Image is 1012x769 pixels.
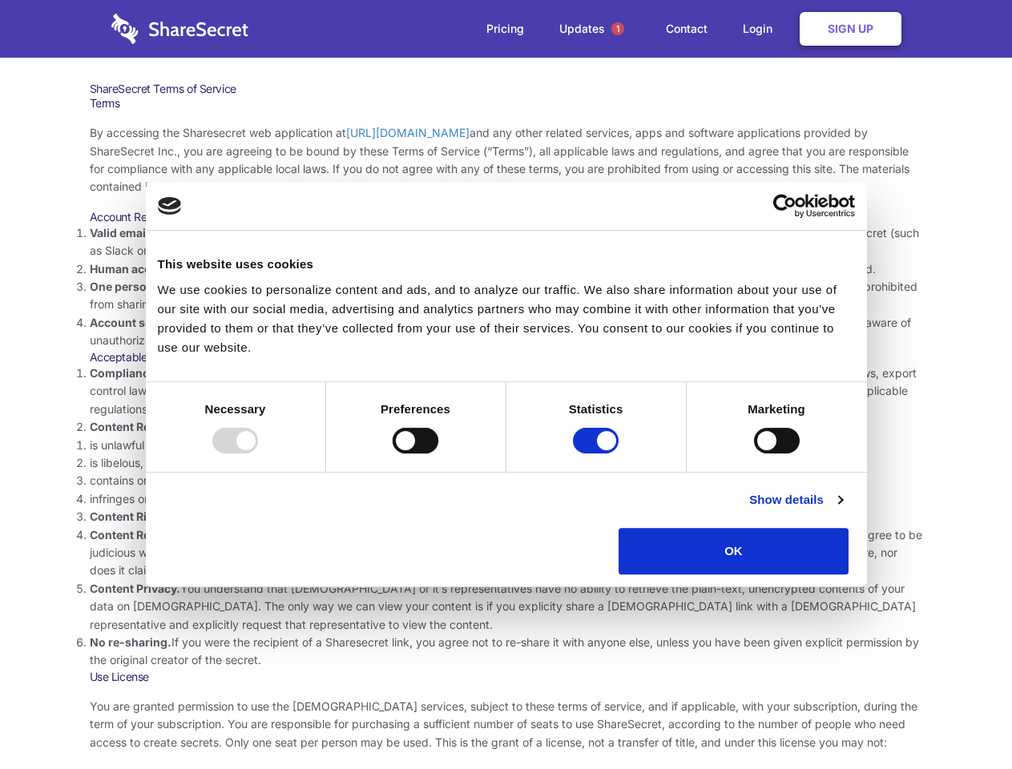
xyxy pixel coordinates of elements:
span: 1 [611,22,624,35]
strong: One person per account. [90,280,226,293]
img: logo [158,197,182,215]
div: This website uses cookies [158,255,855,274]
h1: ShareSecret Terms of Service [90,82,923,96]
strong: Compliance with local laws and regulations. [90,366,332,380]
li: If you were the recipient of a Sharesecret link, you agree not to re-share it with anyone else, u... [90,634,923,670]
img: logo-wordmark-white-trans-d4663122ce5f474addd5e946df7df03e33cb6a1c49d2221995e7729f52c070b2.svg [111,14,248,44]
strong: Account security. [90,316,187,329]
h3: Account Requirements [90,210,923,224]
strong: Human accounts. [90,262,187,276]
strong: Content Restrictions. [90,420,207,433]
a: [URL][DOMAIN_NAME] [346,126,470,139]
h3: Acceptable Use [90,350,923,364]
h3: Use License [90,670,923,684]
strong: Content Rights. [90,509,175,523]
strong: Content Privacy. [90,582,180,595]
li: You are not allowed to share account credentials. Each account is dedicated to the individual who... [90,278,923,314]
li: You are solely responsible for the content you share on Sharesecret, and with the people you shar... [90,526,923,580]
button: OK [619,528,849,574]
li: contains or installs any active malware or exploits, or uses our platform for exploit delivery (s... [90,472,923,489]
li: You must provide a valid email address, either directly, or through approved third-party integrat... [90,224,923,260]
li: You understand that [DEMOGRAPHIC_DATA] or it’s representatives have no ability to retrieve the pl... [90,580,923,634]
li: is unlawful or promotes unlawful activities [90,437,923,454]
a: Contact [650,4,724,54]
strong: Marketing [748,402,805,416]
li: Your use of the Sharesecret must not violate any applicable laws, including copyright or trademar... [90,364,923,418]
li: You agree NOT to use Sharesecret to upload or share content that: [90,418,923,508]
a: Login [727,4,796,54]
a: Show details [749,490,842,509]
li: is libelous, defamatory, or fraudulent [90,454,923,472]
h3: Terms [90,96,923,111]
iframe: Drift Widget Chat Controller [932,689,993,750]
li: You are responsible for your own account security, including the security of your Sharesecret acc... [90,314,923,350]
strong: Valid email. [90,226,153,240]
p: By accessing the Sharesecret web application at and any other related services, apps and software... [90,124,923,196]
a: Sign Up [800,12,901,46]
strong: Necessary [205,402,266,416]
a: Usercentrics Cookiebot - opens in a new window [715,194,855,218]
strong: Statistics [569,402,623,416]
strong: Content Responsibility. [90,528,218,542]
strong: No re-sharing. [90,635,171,649]
li: Only human beings may create accounts. “Bot” accounts — those created by software, in an automate... [90,260,923,278]
li: infringes on any proprietary right of any party, including patent, trademark, trade secret, copyr... [90,490,923,508]
li: You agree that you will use Sharesecret only to secure and share content that you have the right ... [90,508,923,525]
a: Pricing [470,4,540,54]
strong: Preferences [381,402,450,416]
div: We use cookies to personalize content and ads, and to analyze our traffic. We also share informat... [158,280,855,357]
p: You are granted permission to use the [DEMOGRAPHIC_DATA] services, subject to these terms of serv... [90,698,923,751]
